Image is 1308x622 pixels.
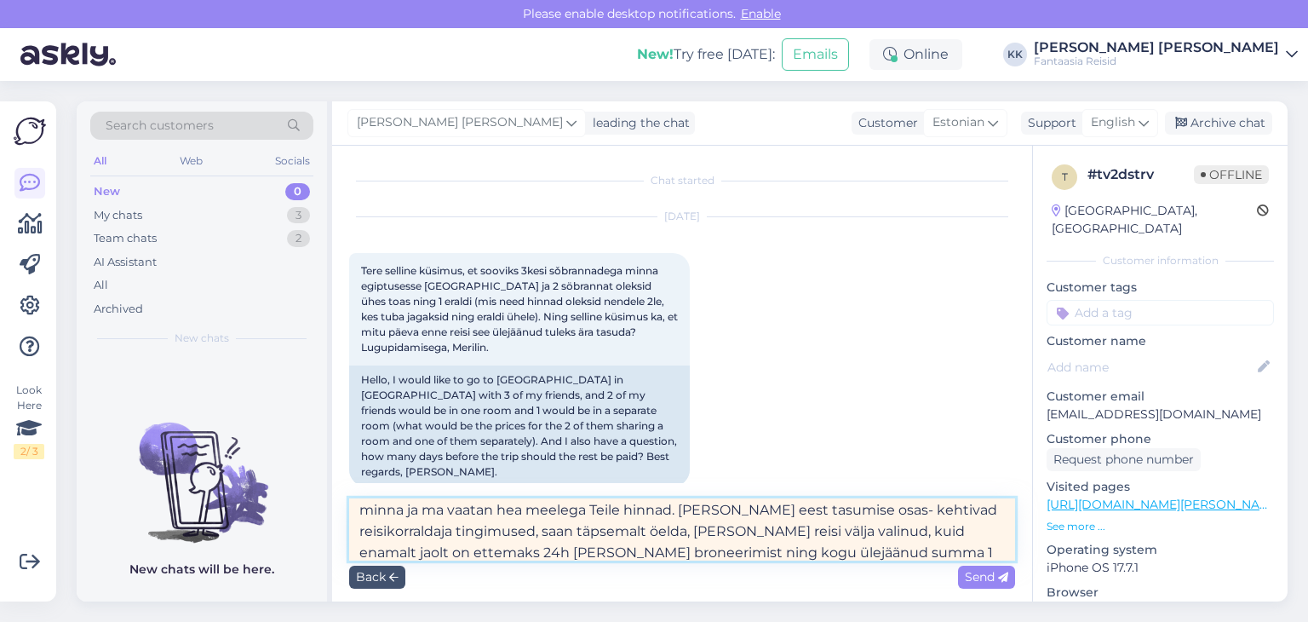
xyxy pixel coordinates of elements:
[287,230,310,247] div: 2
[1047,300,1274,325] input: Add a tag
[94,230,157,247] div: Team chats
[94,277,108,294] div: All
[1047,406,1274,423] p: [EMAIL_ADDRESS][DOMAIN_NAME]
[586,114,690,132] div: leading the chat
[94,207,142,224] div: My chats
[349,566,405,589] div: Back
[1047,253,1274,268] div: Customer information
[357,113,563,132] span: [PERSON_NAME] [PERSON_NAME]
[77,392,327,545] img: No chats
[1047,559,1274,577] p: iPhone OS 17.7.1
[852,114,918,132] div: Customer
[1047,497,1282,512] a: [URL][DOMAIN_NAME][PERSON_NAME]
[965,569,1008,585] span: Send
[285,183,310,200] div: 0
[637,44,775,65] div: Try free [DATE]:
[349,366,690,487] div: Hello, I would like to go to [GEOGRAPHIC_DATA] in [GEOGRAPHIC_DATA] with 3 of my friends, and 2 o...
[1003,43,1027,66] div: KK
[361,264,680,354] span: Tere selline küsimus, et sooviks 3kesi sǒbrannadega minna egiptusesse [GEOGRAPHIC_DATA] ja 2 söbr...
[349,498,1015,561] textarea: Tere, tänan [PERSON_NAME] päringu eest. Palun täpsustage mis kuupäeval soovite reisile minna ja m...
[14,115,46,147] img: Askly Logo
[129,561,274,579] p: New chats will be here.
[1047,584,1274,602] p: Browser
[1062,170,1068,183] span: t
[1047,358,1254,377] input: Add name
[349,209,1015,224] div: [DATE]
[175,331,229,346] span: New chats
[287,207,310,224] div: 3
[637,46,674,62] b: New!
[1034,41,1298,68] a: [PERSON_NAME] [PERSON_NAME]Fantaasia Reisid
[1047,279,1274,297] p: Customer tags
[94,301,143,318] div: Archived
[1047,478,1274,496] p: Visited pages
[94,183,120,200] div: New
[1047,430,1274,448] p: Customer phone
[1047,388,1274,406] p: Customer email
[1021,114,1076,132] div: Support
[1047,448,1201,471] div: Request phone number
[1047,541,1274,559] p: Operating system
[272,150,313,172] div: Socials
[1087,164,1194,185] div: # tv2dstrv
[782,38,849,71] button: Emails
[106,117,214,135] span: Search customers
[932,113,984,132] span: Estonian
[1047,332,1274,350] p: Customer name
[1034,55,1279,68] div: Fantaasia Reisid
[349,173,1015,188] div: Chat started
[14,444,44,459] div: 2 / 3
[14,383,44,459] div: Look Here
[176,150,206,172] div: Web
[1165,112,1272,135] div: Archive chat
[1091,113,1135,132] span: English
[736,6,786,21] span: Enable
[1047,519,1274,534] p: See more ...
[1034,41,1279,55] div: [PERSON_NAME] [PERSON_NAME]
[90,150,110,172] div: All
[869,39,962,70] div: Online
[1052,202,1257,238] div: [GEOGRAPHIC_DATA], [GEOGRAPHIC_DATA]
[94,254,157,271] div: AI Assistant
[1194,165,1269,184] span: Offline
